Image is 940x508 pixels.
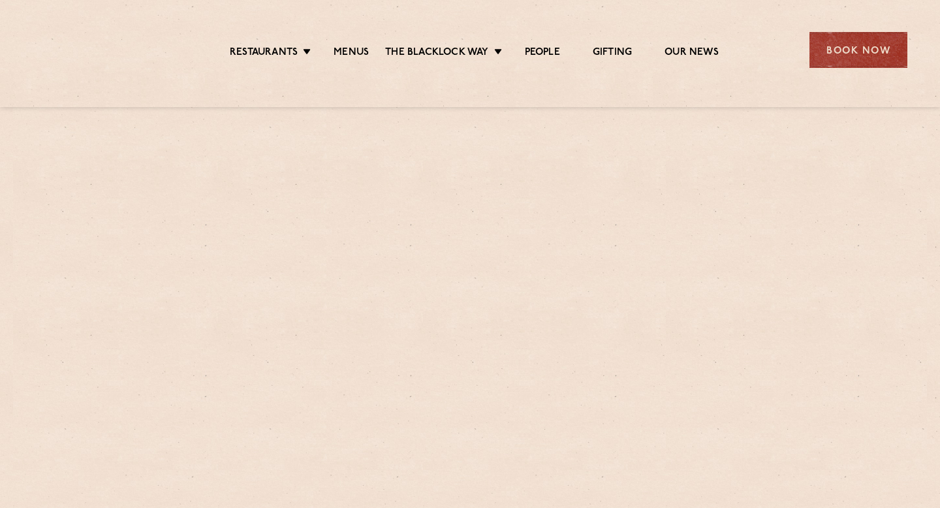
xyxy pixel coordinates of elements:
a: Restaurants [230,46,298,61]
a: Our News [665,46,719,61]
a: Gifting [593,46,632,61]
a: The Blacklock Way [385,46,488,61]
a: Menus [334,46,369,61]
div: Book Now [809,32,907,68]
img: svg%3E [33,12,146,87]
a: People [525,46,560,61]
